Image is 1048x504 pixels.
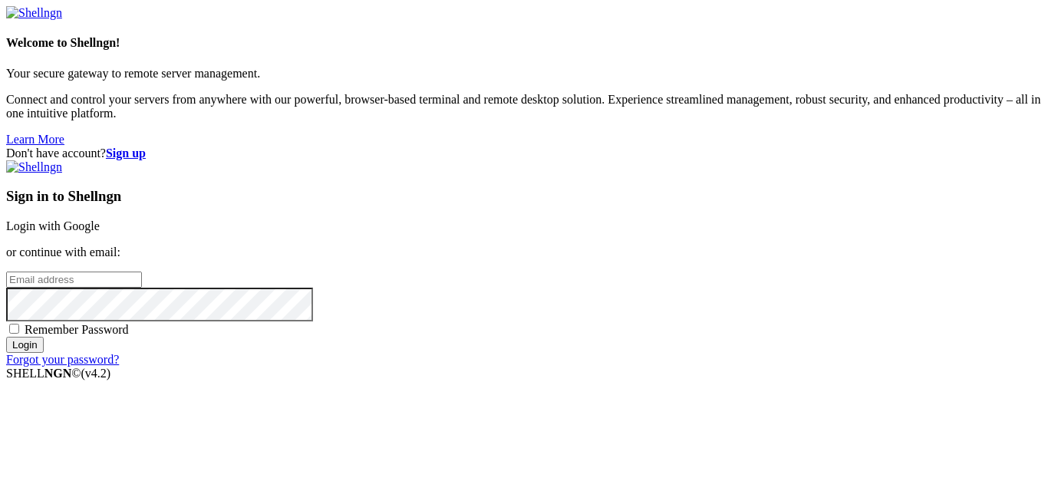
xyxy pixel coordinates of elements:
[6,6,62,20] img: Shellngn
[25,323,129,336] span: Remember Password
[6,245,1042,259] p: or continue with email:
[6,36,1042,50] h4: Welcome to Shellngn!
[9,324,19,334] input: Remember Password
[6,67,1042,81] p: Your secure gateway to remote server management.
[6,188,1042,205] h3: Sign in to Shellngn
[6,272,142,288] input: Email address
[6,353,119,366] a: Forgot your password?
[44,367,72,380] b: NGN
[106,147,146,160] a: Sign up
[6,133,64,146] a: Learn More
[81,367,111,380] span: 4.2.0
[6,93,1042,120] p: Connect and control your servers from anywhere with our powerful, browser-based terminal and remo...
[6,147,1042,160] div: Don't have account?
[6,160,62,174] img: Shellngn
[6,367,110,380] span: SHELL ©
[6,337,44,353] input: Login
[6,219,100,232] a: Login with Google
